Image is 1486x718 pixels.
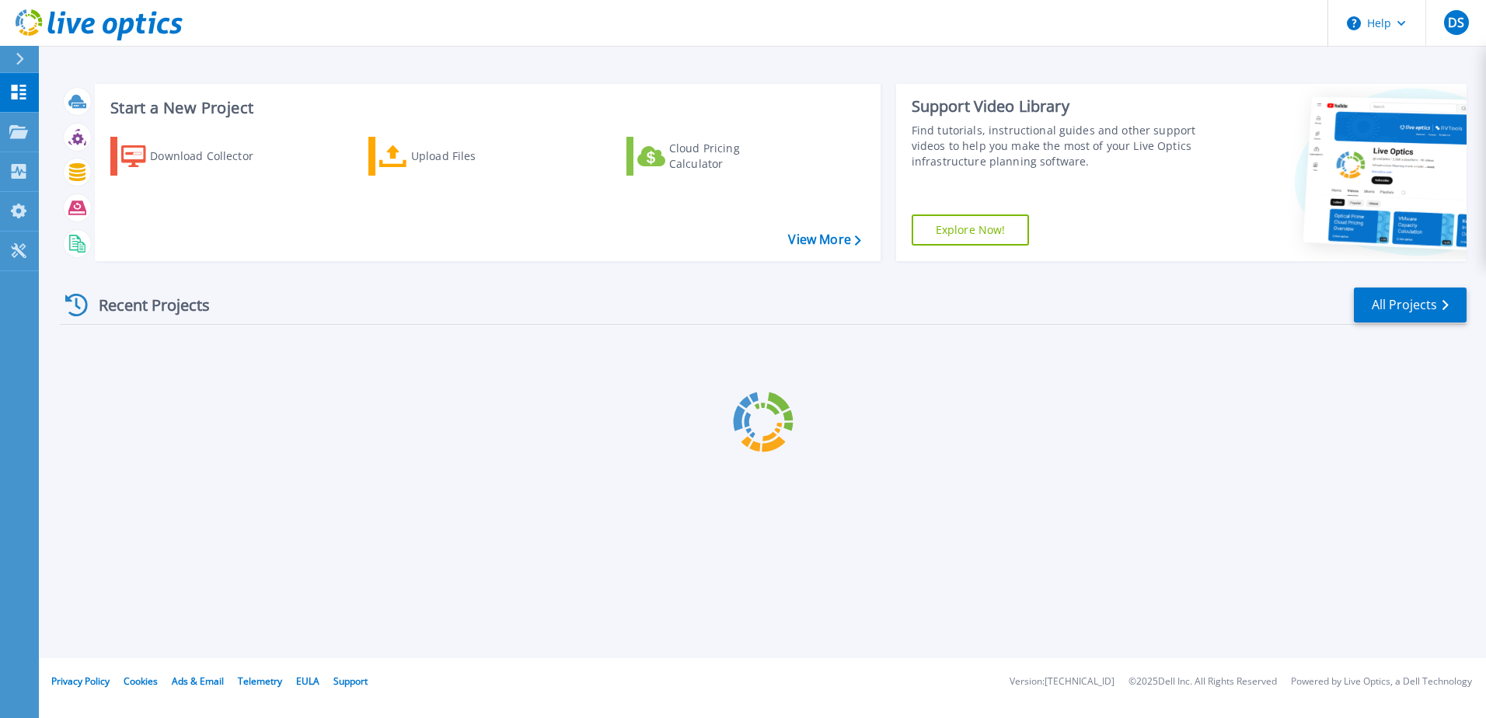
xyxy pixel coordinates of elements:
div: Download Collector [150,141,274,172]
div: Recent Projects [60,286,231,324]
a: Upload Files [368,137,542,176]
a: Support [333,674,368,688]
div: Cloud Pricing Calculator [669,141,794,172]
li: Version: [TECHNICAL_ID] [1010,677,1114,687]
a: View More [788,232,860,247]
a: EULA [296,674,319,688]
div: Support Video Library [912,96,1202,117]
a: All Projects [1354,288,1467,322]
a: Cloud Pricing Calculator [626,137,800,176]
h3: Start a New Project [110,99,860,117]
a: Cookies [124,674,158,688]
div: Find tutorials, instructional guides and other support videos to help you make the most of your L... [912,123,1202,169]
div: Upload Files [411,141,535,172]
a: Download Collector [110,137,284,176]
li: Powered by Live Optics, a Dell Technology [1291,677,1472,687]
a: Ads & Email [172,674,224,688]
a: Explore Now! [912,214,1030,246]
li: © 2025 Dell Inc. All Rights Reserved [1128,677,1277,687]
a: Telemetry [238,674,282,688]
a: Privacy Policy [51,674,110,688]
span: DS [1448,16,1464,29]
